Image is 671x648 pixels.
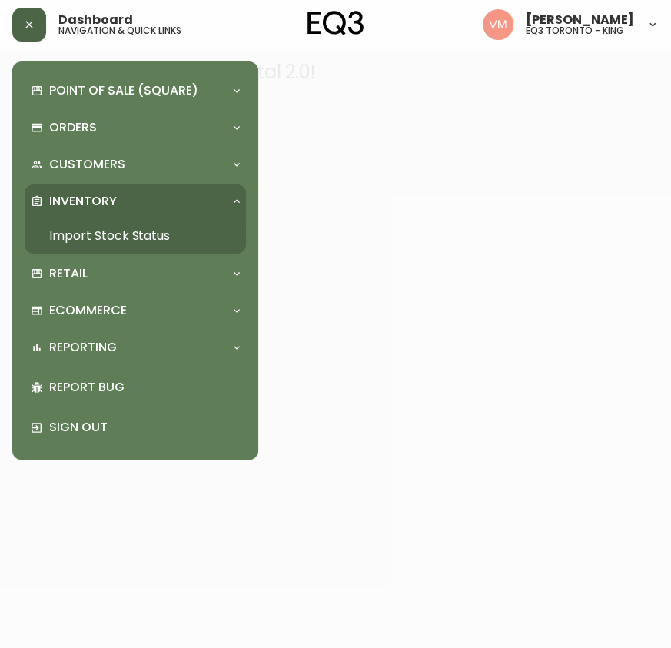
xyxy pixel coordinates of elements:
p: Customers [49,156,125,173]
p: Retail [49,265,88,282]
div: Point of Sale (Square) [25,74,246,108]
p: Inventory [49,193,117,210]
p: Orders [49,119,97,136]
div: Customers [25,148,246,181]
div: Inventory [25,184,246,218]
div: Sign Out [25,407,246,447]
span: Dashboard [58,14,133,26]
div: Reporting [25,331,246,364]
div: Orders [25,111,246,145]
div: Ecommerce [25,294,246,327]
p: Point of Sale (Square) [49,82,198,99]
div: Report Bug [25,367,246,407]
h5: navigation & quick links [58,26,181,35]
p: Report Bug [49,379,240,396]
p: Reporting [49,339,117,356]
img: 0f63483a436850f3a2e29d5ab35f16df [483,9,513,40]
div: Retail [25,257,246,291]
img: logo [307,11,364,35]
h5: eq3 toronto - king [526,26,624,35]
span: [PERSON_NAME] [526,14,634,26]
p: Sign Out [49,419,240,436]
a: Import Stock Status [25,218,246,254]
p: Ecommerce [49,302,127,319]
